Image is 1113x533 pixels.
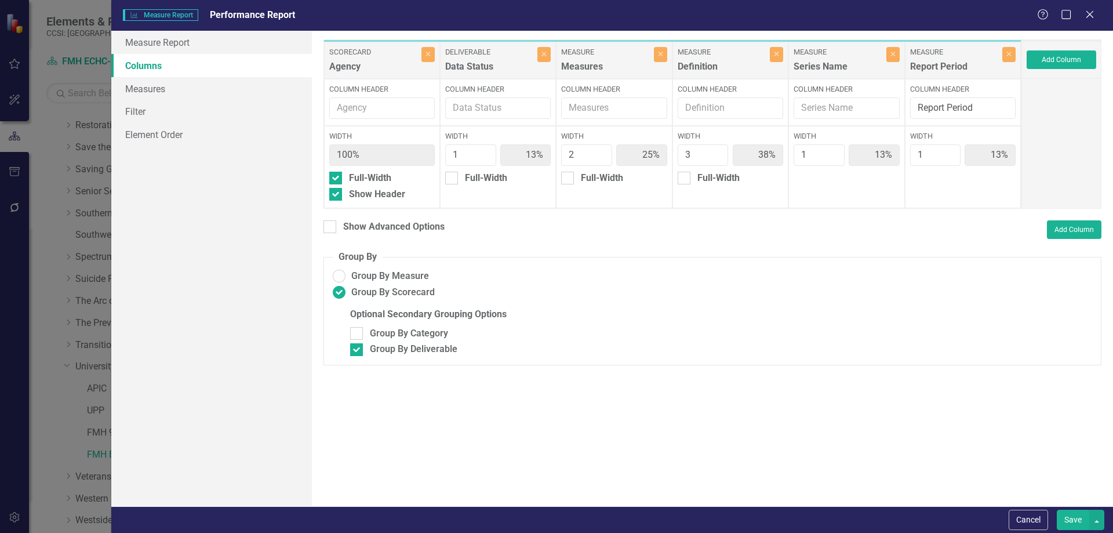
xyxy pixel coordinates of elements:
div: Full-Width [349,172,391,185]
label: Column Header [678,84,783,95]
span: Performance Report [210,9,295,20]
label: Width [678,131,783,142]
label: Scorecard [329,47,419,57]
a: Filter [111,100,312,123]
input: Series Status [910,97,1016,119]
div: Full-Width [697,172,740,185]
label: Width [794,131,899,142]
span: Group By Scorecard [351,286,435,299]
input: Column Width [445,144,496,166]
span: Measure Report [123,9,198,21]
input: Series Name [794,97,899,119]
button: Cancel [1009,510,1048,530]
div: Series Name [794,60,883,79]
input: Definition [678,97,783,119]
label: Column Header [561,84,667,95]
div: Agency [329,60,419,79]
label: Width [329,131,435,142]
button: Add Column [1047,220,1101,239]
input: Column Width [678,144,729,166]
legend: Group By [333,251,383,264]
div: Data Status [445,60,534,79]
label: Column Header [445,84,551,95]
div: Definition [678,60,767,79]
label: Column Header [329,84,435,95]
a: Measures [111,77,312,100]
input: Column Width [910,144,961,166]
input: Measures [561,97,667,119]
div: Full-Width [581,172,623,185]
span: Group By Measure [351,270,429,283]
label: Deliverable [445,47,534,57]
a: Element Order [111,123,312,146]
div: Show Advanced Options [343,220,445,234]
label: Measure [794,47,883,57]
label: Measure [678,47,767,57]
div: Group By Category [370,327,448,340]
label: Measure [910,47,999,57]
label: Width [910,131,1016,142]
div: Report Period [910,60,999,79]
label: Column Header [910,84,1016,95]
div: Group By Deliverable [370,343,457,356]
div: Full-Width [465,172,507,185]
label: Column Header [794,84,899,95]
div: Measures [561,60,650,79]
label: Width [445,131,551,142]
button: Add Column [1027,50,1096,69]
input: Data Status [445,97,551,119]
button: Save [1057,510,1089,530]
label: Optional Secondary Grouping Options [350,308,1092,321]
a: Columns [111,54,312,77]
label: Measure [561,47,650,57]
a: Measure Report [111,31,312,54]
input: Column Width [561,144,612,166]
label: Width [561,131,667,142]
div: Show Header [349,188,405,201]
input: Agency [329,97,435,119]
input: Column Width [794,144,845,166]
